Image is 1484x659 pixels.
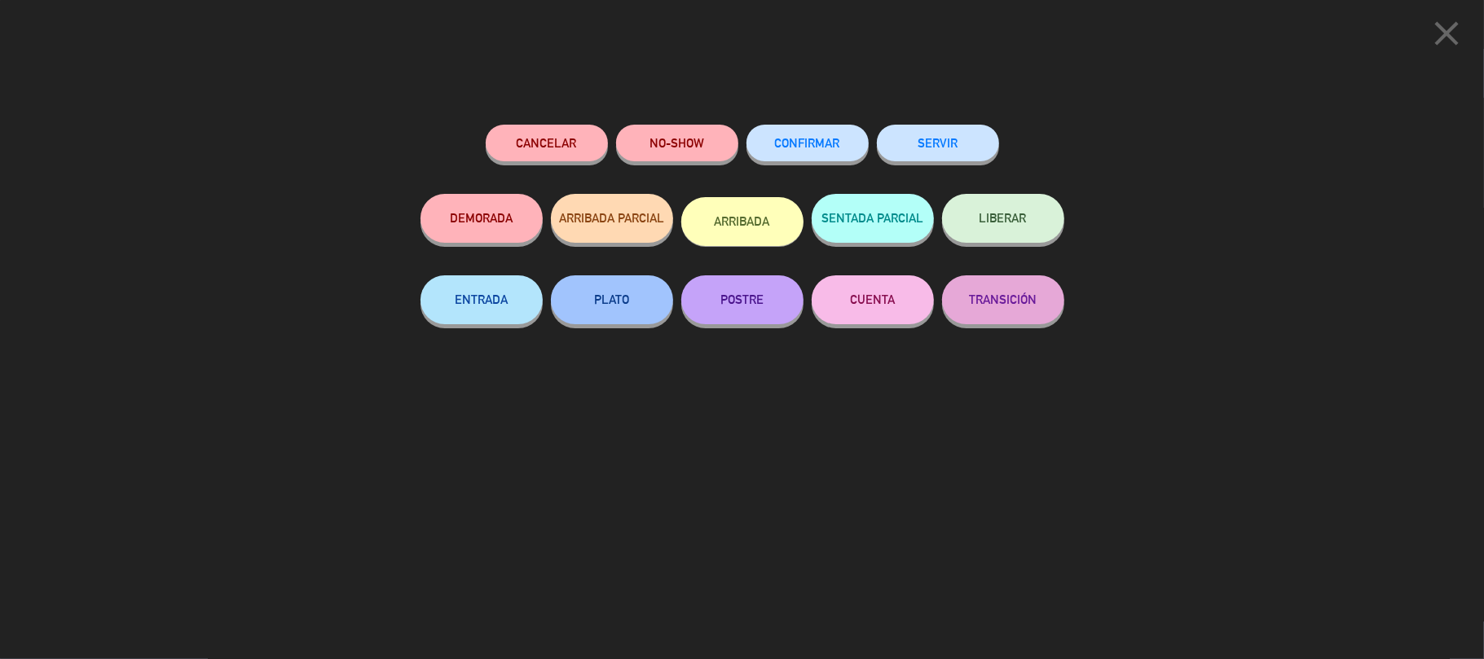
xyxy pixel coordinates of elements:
[681,275,804,324] button: POSTRE
[942,275,1064,324] button: TRANSICIÓN
[746,125,869,161] button: CONFIRMAR
[616,125,738,161] button: NO-SHOW
[942,194,1064,243] button: LIBERAR
[421,194,543,243] button: DEMORADA
[877,125,999,161] button: SERVIR
[559,211,664,225] span: ARRIBADA PARCIAL
[980,211,1027,225] span: LIBERAR
[812,194,934,243] button: SENTADA PARCIAL
[1426,13,1467,54] i: close
[551,275,673,324] button: PLATO
[775,136,840,150] span: CONFIRMAR
[421,275,543,324] button: ENTRADA
[1421,12,1472,60] button: close
[681,197,804,246] button: ARRIBADA
[486,125,608,161] button: Cancelar
[551,194,673,243] button: ARRIBADA PARCIAL
[812,275,934,324] button: CUENTA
